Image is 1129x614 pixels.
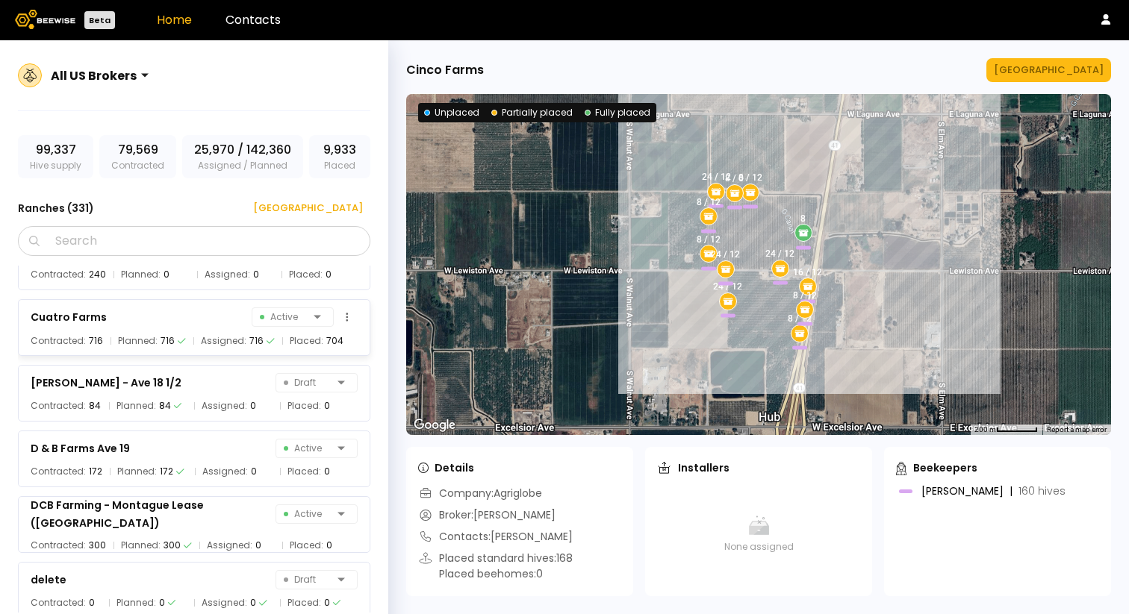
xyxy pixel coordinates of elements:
div: [PERSON_NAME] [921,486,1066,496]
button: [GEOGRAPHIC_DATA] [986,58,1111,82]
div: 0 [324,398,330,413]
div: All US Brokers [51,66,137,85]
span: 200 m [974,425,996,433]
span: 99,337 [36,141,76,159]
span: Contracted: [31,538,86,553]
div: Beekeepers [896,460,977,475]
span: 160 hives [1018,483,1066,498]
span: Assigned: [202,464,248,479]
span: Contracted: [31,398,86,413]
div: 8 / 0 [725,173,744,184]
div: 8 / 12 [788,313,812,324]
span: Contracted: [31,267,86,282]
div: 0 [251,464,257,479]
div: 0 [250,595,256,610]
div: D & B Farms Ave 19 [31,439,130,457]
div: Placed [309,135,370,178]
a: Home [157,11,192,28]
div: Installers [657,460,730,475]
div: 172 [89,464,102,479]
div: 0 [159,595,165,610]
div: | [1010,483,1013,498]
div: 716 [161,333,175,348]
span: Placed: [287,464,321,479]
div: 0 [253,267,259,282]
div: 0 [255,538,261,553]
div: 8 / 12 [697,234,721,244]
span: Planned: [117,464,157,479]
img: Beewise logo [15,10,75,29]
a: Open this area in Google Maps (opens a new window) [410,416,459,435]
div: 716 [89,333,103,348]
div: 300 [164,538,181,553]
span: Assigned: [205,267,250,282]
span: Planned: [121,538,161,553]
div: Beta [84,11,115,29]
div: Assigned / Planned [182,135,303,178]
div: [GEOGRAPHIC_DATA] [243,201,363,216]
span: Planned: [118,333,158,348]
div: 8 / 12 [738,172,762,183]
span: 25,970 / 142,360 [194,141,291,159]
div: Placed standard hives: 168 Placed beehomes: 0 [418,551,573,582]
div: Unplaced [424,106,479,119]
div: Company: Agriglobe [418,486,542,501]
span: Active [260,308,308,326]
span: Contracted: [31,333,86,348]
div: [GEOGRAPHIC_DATA] [994,63,1104,78]
div: 24 / 12 [765,248,794,259]
div: 704 [326,333,343,348]
span: Assigned: [201,333,246,348]
div: 240 [89,267,106,282]
div: 0 [164,267,169,282]
span: Planned: [116,595,156,610]
div: Details [418,460,474,475]
div: 0 [324,464,330,479]
span: Contracted: [31,595,86,610]
button: Map Scale: 200 m per 52 pixels [970,425,1042,435]
div: 84 [89,398,101,413]
span: Contracted: [31,464,86,479]
span: Active [284,439,332,457]
div: 0 [89,595,95,610]
div: Partially placed [491,106,573,119]
span: Placed: [287,595,321,610]
div: 24 / 12 [713,281,742,292]
div: 8 [800,213,806,223]
span: Active [284,505,332,523]
div: 24 / 12 [711,249,740,260]
div: DCB Farming - Montague Lease ([GEOGRAPHIC_DATA]) [31,496,276,532]
div: 8 / 12 [697,196,721,207]
div: Cuatro Farms [31,308,107,326]
span: Assigned: [202,398,247,413]
div: 84 [159,398,171,413]
span: Draft [284,374,332,392]
div: 0 [326,267,332,282]
a: Report a map error [1047,425,1107,433]
div: delete [31,571,66,589]
a: Contacts [226,11,281,28]
button: [GEOGRAPHIC_DATA] [235,196,370,220]
div: None assigned [657,486,860,583]
span: 9,933 [323,141,356,159]
div: 172 [160,464,173,479]
div: Cinco Farms [406,61,484,79]
div: [PERSON_NAME] - Ave 18 1/2 [31,374,181,392]
div: 0 [250,398,256,413]
div: 8 / 12 [793,289,817,300]
div: Contracted [99,135,176,178]
div: 0 [324,595,330,610]
span: Placed: [289,267,323,282]
span: 79,569 [118,141,158,159]
div: 16 / 12 [793,266,822,277]
span: Draft [284,571,332,589]
div: Broker: [PERSON_NAME] [418,507,556,523]
span: Planned: [116,398,156,413]
h3: Ranches ( 331 ) [18,198,94,219]
img: Google [410,416,459,435]
div: Hive supply [18,135,93,178]
div: 0 [326,538,332,553]
span: Assigned: [202,595,247,610]
span: Planned: [121,267,161,282]
span: Placed: [290,538,323,553]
